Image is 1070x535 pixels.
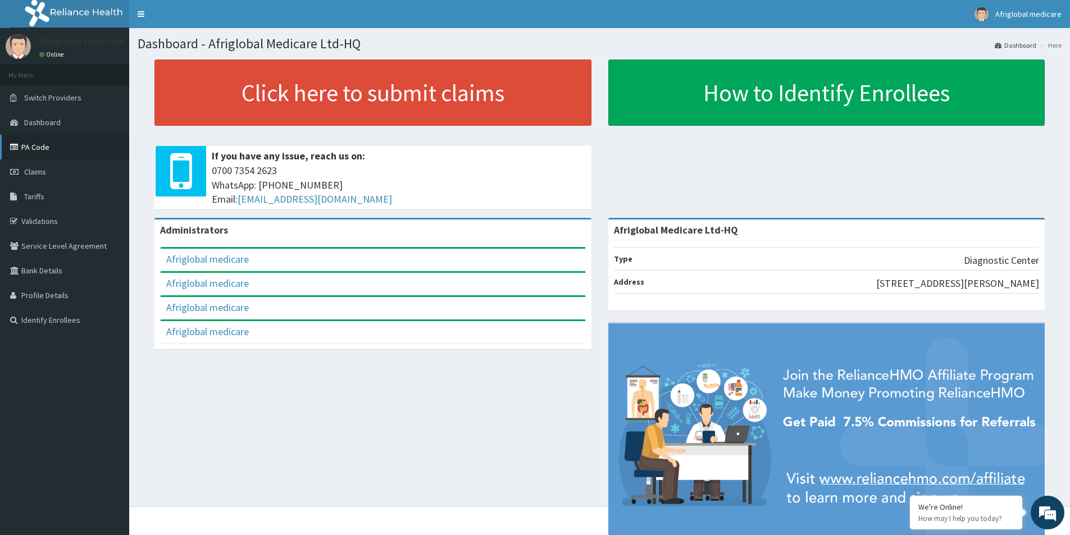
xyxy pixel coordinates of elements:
span: Dashboard [24,117,61,127]
a: Afriglobal medicare [166,277,249,290]
h1: Dashboard - Afriglobal Medicare Ltd-HQ [138,36,1062,51]
span: 0700 7354 2623 WhatsApp: [PHONE_NUMBER] Email: [212,163,586,207]
p: How may I help you today? [918,514,1014,523]
a: Dashboard [995,40,1036,50]
strong: Afriglobal Medicare Ltd-HQ [614,223,738,236]
b: Administrators [160,223,228,236]
p: Afriglobal medicare [39,36,125,47]
p: Diagnostic Center [964,253,1039,268]
img: User Image [6,34,31,59]
li: Here [1037,40,1062,50]
span: Switch Providers [24,93,81,103]
span: Claims [24,167,46,177]
b: If you have any issue, reach us on: [212,149,365,162]
img: User Image [975,7,989,21]
a: Online [39,51,66,58]
a: Afriglobal medicare [166,301,249,314]
a: [EMAIL_ADDRESS][DOMAIN_NAME] [238,193,392,205]
span: Tariffs [24,191,44,202]
p: [STREET_ADDRESS][PERSON_NAME] [876,276,1039,291]
b: Address [614,277,644,287]
a: Afriglobal medicare [166,325,249,338]
span: Afriglobal medicare [995,9,1062,19]
a: Click here to submit claims [154,60,591,126]
a: Afriglobal medicare [166,253,249,266]
b: Type [614,254,632,264]
div: We're Online! [918,502,1014,512]
a: How to Identify Enrollees [608,60,1045,126]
